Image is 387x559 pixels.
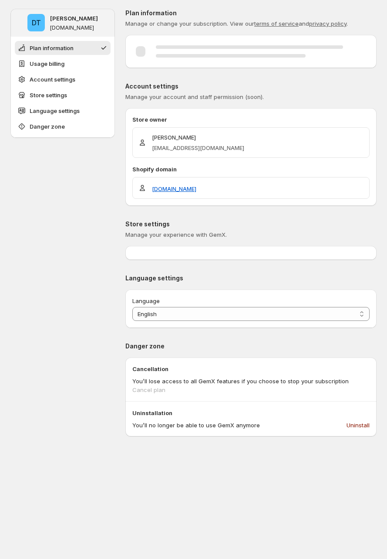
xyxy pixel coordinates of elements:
[30,44,74,52] span: Plan information
[15,88,111,102] button: Store settings
[152,184,196,193] a: [DOMAIN_NAME]
[125,20,348,27] span: Manage or change your subscription. View our and .
[15,41,111,55] button: Plan information
[30,122,65,131] span: Danger zone
[125,82,377,91] p: Account settings
[15,104,111,118] button: Language settings
[15,119,111,133] button: Danger zone
[132,409,370,417] p: Uninstallation
[125,220,377,228] p: Store settings
[309,20,347,27] a: privacy policy
[27,14,45,31] span: Duc Trinh
[15,57,111,71] button: Usage billing
[132,365,370,373] p: Cancellation
[30,91,67,99] span: Store settings
[132,115,370,124] p: Store owner
[152,133,244,142] p: [PERSON_NAME]
[50,14,98,23] p: [PERSON_NAME]
[125,231,227,238] span: Manage your experience with GemX.
[125,9,377,17] p: Plan information
[132,297,160,304] span: Language
[125,274,377,283] p: Language settings
[132,165,370,174] p: Shopify domain
[30,106,80,115] span: Language settings
[341,418,375,432] button: Uninstall
[30,59,64,68] span: Usage billing
[254,20,299,27] a: terms of service
[32,18,41,27] text: DT
[125,93,264,100] span: Manage your account and staff permission (soon).
[132,377,349,385] p: You’ll lose access to all GemX features if you choose to stop your subscription
[50,24,94,31] p: [DOMAIN_NAME]
[15,72,111,86] button: Account settings
[132,421,260,429] p: You’ll no longer be able to use GemX anymore
[152,143,244,152] p: [EMAIL_ADDRESS][DOMAIN_NAME]
[125,342,377,351] p: Danger zone
[30,75,75,84] span: Account settings
[347,421,370,429] span: Uninstall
